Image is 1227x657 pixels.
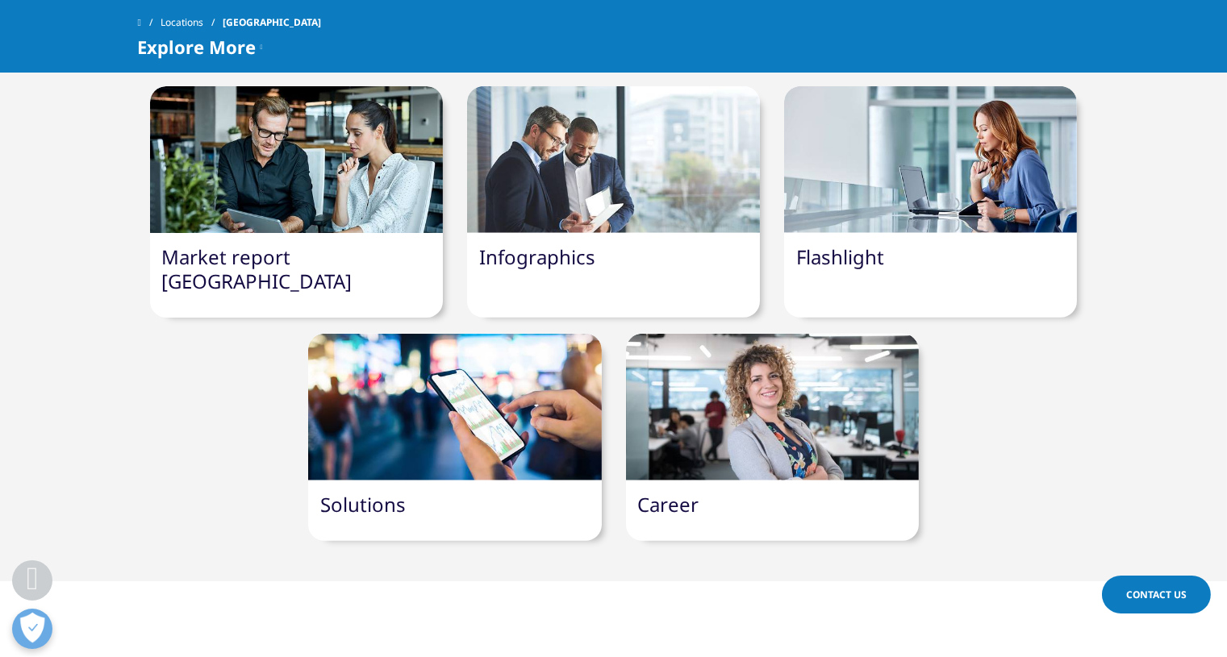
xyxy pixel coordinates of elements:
a: Market report [GEOGRAPHIC_DATA] [162,243,353,294]
a: Flashlight [796,243,884,270]
span: Contact Us [1126,588,1187,601]
font: [GEOGRAPHIC_DATA] [223,15,321,29]
a: Contact Us [1102,576,1211,613]
a: Locations [161,8,223,37]
button: Open Preferences [12,609,52,649]
span: Explore More [138,37,257,56]
a: Infographics [479,243,595,270]
a: Solutions [320,491,406,518]
a: Career [638,491,699,518]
